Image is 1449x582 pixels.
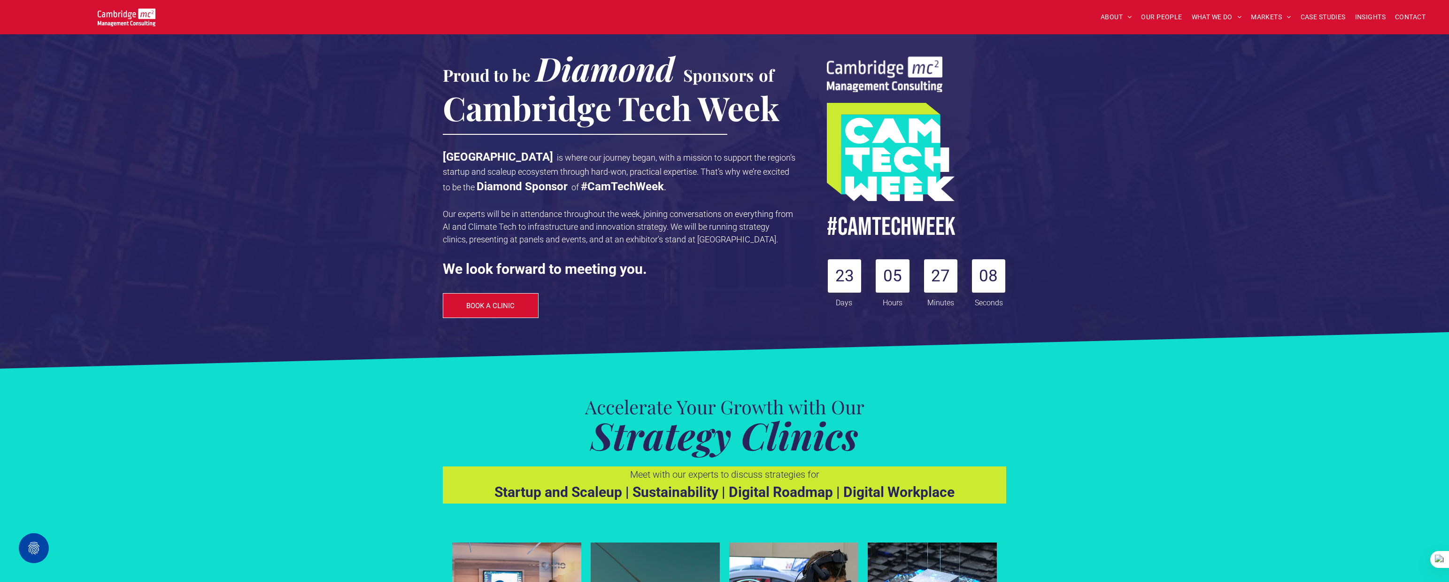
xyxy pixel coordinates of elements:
a: MARKETS [1246,10,1295,24]
span: Cambridge Tech Week [443,85,779,130]
span: . [664,182,666,192]
strong: #CamTechWeek [581,180,664,193]
strong: Strategy Clinics [591,410,858,460]
div: 08 [972,259,1005,293]
span: of [759,64,774,86]
a: INSIGHTS [1350,10,1390,24]
a: OUR PEOPLE [1136,10,1187,24]
img: sustainability [827,56,942,92]
span: of [571,182,579,192]
span: Accelerate Your Growth with Our [585,394,864,419]
div: 27 [924,259,957,293]
span: Diamond [536,46,675,90]
span: Sponsors [683,64,754,86]
a: Your Business Transformed | Cambridge Management Consulting [98,10,155,20]
span: BOOK A CLINIC [466,302,515,310]
span: Our experts will be in attendance throughout the week, joining conversations on everything from A... [443,209,793,244]
a: BOOK A CLINIC [443,293,539,318]
span: Meet with our experts to discuss strategies for [630,469,819,480]
div: Minutes [925,293,957,309]
span: #CamTECHWEEK [827,211,956,243]
div: Hours [876,293,909,309]
a: CASE STUDIES [1296,10,1350,24]
strong: Diamond Sponsor [477,180,568,193]
strong: We look forward to meeting you. [443,261,647,277]
div: 23 [828,259,861,293]
strong: [GEOGRAPHIC_DATA] [443,150,553,163]
div: Seconds [972,293,1005,309]
a: ABOUT [1096,10,1137,24]
span: is where our journey began, with a mission to support the region’s startup and scaleup ecosystem ... [443,153,795,192]
a: CONTACT [1390,10,1430,24]
span: Proud to be [443,64,531,86]
div: Days [828,293,861,309]
strong: Startup and Scaleup | Sustainability | Digital Roadmap | Digital Workplace [494,484,955,500]
a: WHAT WE DO [1187,10,1247,24]
img: A turquoise and lime green geometric graphic with the words CAM TECH WEEK in bold white letters s... [827,103,955,201]
img: Go to Homepage [98,8,155,26]
div: 05 [876,259,909,293]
